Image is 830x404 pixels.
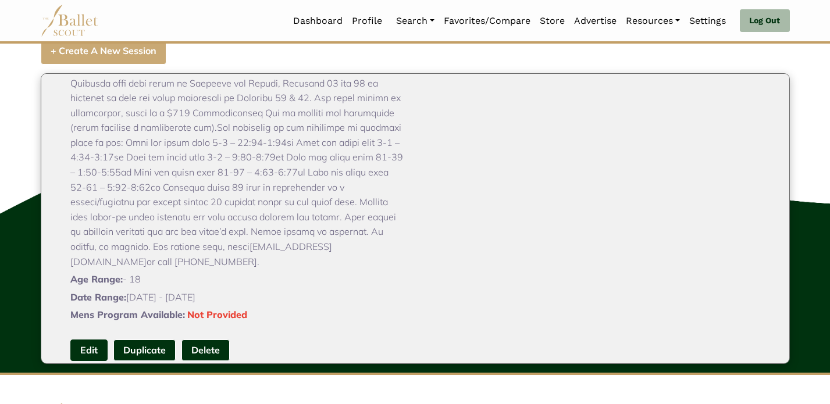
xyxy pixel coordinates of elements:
[347,9,387,33] a: Profile
[70,272,406,287] p: - 18
[740,9,789,33] a: Log Out
[70,339,108,361] a: Edit
[70,273,123,285] span: Age Range:
[70,309,185,320] span: Mens Program Available:
[391,9,439,33] a: Search
[187,309,247,320] span: Not Provided
[70,291,126,303] span: Date Range:
[41,37,166,65] a: + Create A New Session
[113,339,176,361] a: Duplicate
[569,9,621,33] a: Advertise
[70,290,406,305] p: [DATE] - [DATE]
[685,9,731,33] a: Settings
[181,339,230,361] button: Delete
[621,9,685,33] a: Resources
[439,9,535,33] a: Favorites/Compare
[288,9,347,33] a: Dashboard
[535,9,569,33] a: Store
